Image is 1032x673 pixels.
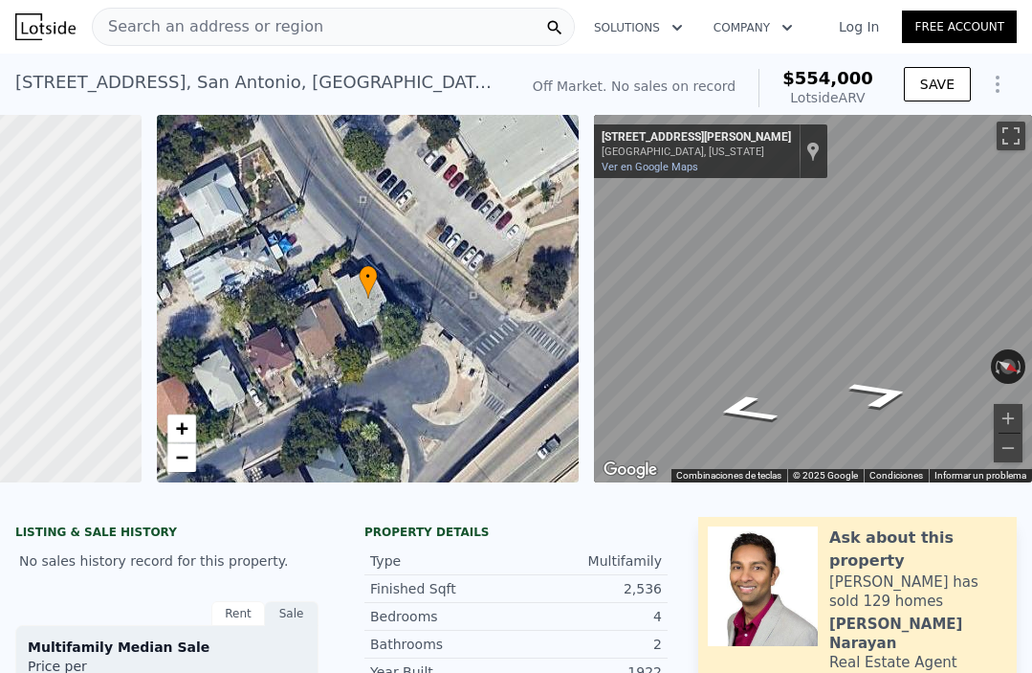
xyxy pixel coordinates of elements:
div: Sale [265,601,318,626]
span: − [175,445,187,469]
a: Ver en Google Maps [602,161,698,173]
div: [STREET_ADDRESS] , San Antonio , [GEOGRAPHIC_DATA] 78212 [15,69,502,96]
div: Rent [211,601,265,626]
a: Abrir esta área en Google Maps (se abre en una ventana nueva) [599,458,662,482]
div: 2 [516,635,663,654]
div: Off Market. No sales on record [533,77,736,96]
div: 2,536 [516,579,663,598]
button: Solutions [579,11,698,45]
div: Real Estate Agent [829,653,957,672]
div: [PERSON_NAME] Narayan [829,615,1007,653]
img: Google [599,458,662,482]
span: + [175,416,187,440]
div: Lotside ARV [782,88,873,107]
button: Show Options [978,65,1017,103]
button: Acercar [994,404,1022,433]
span: © 2025 Google [793,470,858,481]
a: Informar un problema [934,470,1026,481]
path: Ir al noroeste, N Flores St [822,372,941,415]
div: Mapa [594,115,1032,482]
a: Zoom in [167,415,196,443]
div: Ask about this property [829,527,1007,572]
button: Rotar en el sentido de las manecillas del reloj [1015,349,1025,384]
div: [PERSON_NAME] has sold 129 homes [829,572,1007,611]
div: 4 [516,607,663,626]
path: Ir al sureste, N Flores St [686,388,805,431]
div: Property details [364,525,668,540]
div: Finished Sqft [370,579,516,598]
button: Company [698,11,808,45]
button: Combinaciones de teclas [676,469,781,482]
div: Street View [594,115,1032,482]
a: Mostrar ubicación en el mapa [806,141,820,162]
div: Bathrooms [370,635,516,654]
a: Log In [816,17,902,36]
button: SAVE [904,67,971,101]
div: No sales history record for this property. [15,544,318,578]
div: LISTING & SALE HISTORY [15,525,318,544]
button: Restablecer la vista [989,352,1026,382]
div: • [359,265,378,299]
span: $554,000 [782,68,873,88]
div: Multifamily Median Sale [28,638,306,657]
div: [STREET_ADDRESS][PERSON_NAME] [602,130,791,146]
a: Free Account [902,11,1017,43]
span: Search an address or region [93,15,323,38]
div: Type [370,551,516,571]
div: [GEOGRAPHIC_DATA], [US_STATE] [602,146,791,158]
a: Condiciones (se abre en una nueva pestaña) [869,470,923,481]
button: Rotar en sentido antihorario [991,349,1001,384]
img: Lotside [15,13,76,40]
a: Zoom out [167,443,196,472]
button: Alejar [994,434,1022,462]
span: • [359,268,378,285]
button: Activar o desactivar la vista de pantalla completa [997,122,1025,150]
div: Bedrooms [370,607,516,626]
div: Multifamily [516,551,663,571]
